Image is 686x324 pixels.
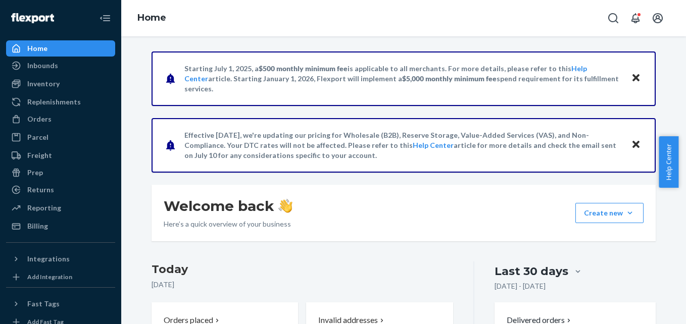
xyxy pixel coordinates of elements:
div: Home [27,43,47,53]
div: Prep [27,168,43,178]
button: Help Center [659,136,678,188]
div: Parcel [27,132,48,142]
div: Freight [27,150,52,160]
a: Home [6,40,115,57]
button: Fast Tags [6,296,115,312]
a: Prep [6,165,115,181]
a: Reporting [6,200,115,216]
button: Integrations [6,251,115,267]
a: Parcel [6,129,115,145]
button: Close [629,138,643,152]
span: $500 monthly minimum fee [259,64,348,73]
div: Inbounds [27,61,58,71]
div: Orders [27,114,52,124]
span: $5,000 monthly minimum fee [402,74,497,83]
button: Open Search Box [603,8,623,28]
p: Starting July 1, 2025, a is applicable to all merchants. For more details, please refer to this a... [184,64,621,94]
div: Last 30 days [495,263,568,279]
img: Flexport logo [11,13,54,23]
button: Close [629,71,643,86]
div: Returns [27,185,54,195]
p: [DATE] [152,280,453,290]
a: Help Center [413,141,454,149]
a: Orders [6,111,115,127]
h3: Today [152,261,453,278]
div: Reporting [27,203,61,213]
a: Replenishments [6,94,115,110]
p: Effective [DATE], we're updating our pricing for Wholesale (B2B), Reserve Storage, Value-Added Se... [184,130,621,160]
button: Open notifications [625,8,646,28]
div: Fast Tags [27,299,60,309]
button: Create new [575,203,644,223]
p: [DATE] - [DATE] [495,281,546,291]
h1: Welcome back [164,197,292,215]
a: Returns [6,182,115,198]
button: Open account menu [648,8,668,28]
img: hand-wave emoji [278,199,292,213]
a: Billing [6,218,115,234]
div: Replenishments [27,97,81,107]
a: Home [137,12,166,23]
a: Inventory [6,76,115,92]
div: Add Integration [27,273,72,281]
button: Close Navigation [95,8,115,28]
a: Inbounds [6,58,115,74]
div: Billing [27,221,48,231]
div: Inventory [27,79,60,89]
ol: breadcrumbs [129,4,174,33]
div: Integrations [27,254,70,264]
a: Freight [6,147,115,164]
a: Add Integration [6,271,115,283]
p: Here’s a quick overview of your business [164,219,292,229]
